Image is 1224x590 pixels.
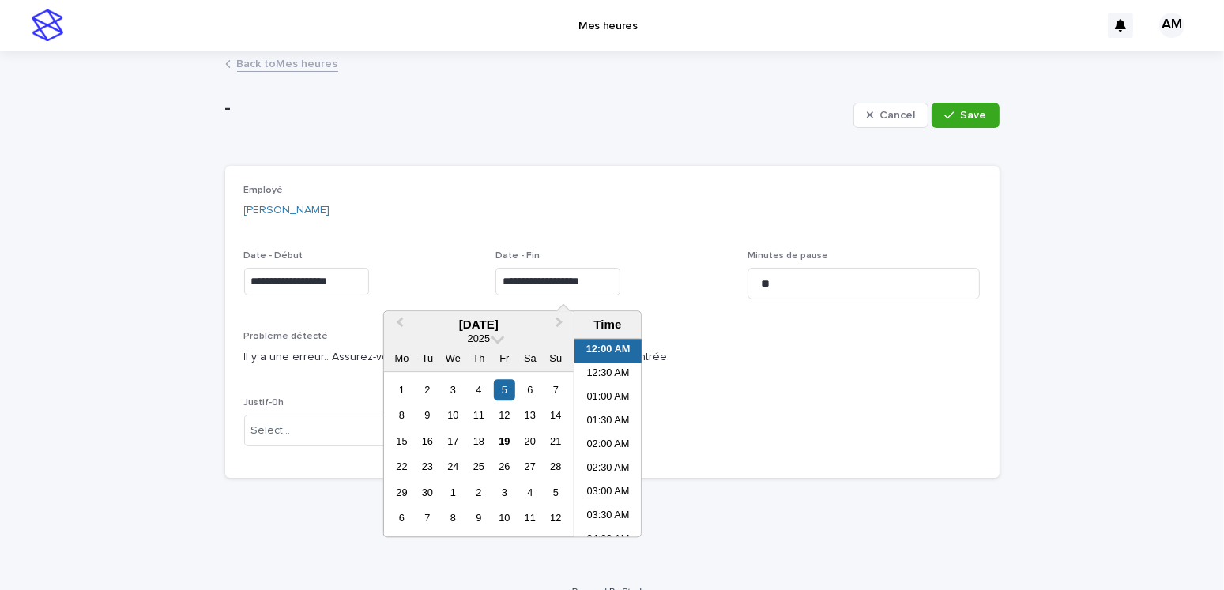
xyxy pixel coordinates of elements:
img: stacker-logo-s-only.png [32,9,63,41]
div: Choose Saturday, 4 October 2025 [519,482,540,503]
div: month 2025-09 [389,378,568,532]
div: Choose Wednesday, 8 October 2025 [443,508,464,529]
span: Cancel [879,110,915,121]
a: Back toMes heures [237,54,338,72]
button: Save [932,103,999,128]
div: Choose Thursday, 2 October 2025 [468,482,489,503]
div: Mo [391,348,412,369]
div: Select... [251,423,291,439]
div: Su [545,348,567,369]
div: Choose Wednesday, 24 September 2025 [443,457,464,478]
div: Choose Monday, 15 September 2025 [391,430,412,452]
div: Choose Tuesday, 16 September 2025 [416,430,438,452]
div: Choose Thursday, 4 September 2025 [468,379,489,400]
div: Choose Thursday, 18 September 2025 [468,430,489,452]
span: Date - Début [244,251,303,261]
li: 04:00 AM [574,529,642,553]
div: We [443,348,464,369]
span: 2025 [468,333,490,345]
button: Next Month [548,313,574,338]
div: Choose Friday, 26 September 2025 [494,457,515,478]
span: Date - Fin [495,251,540,261]
div: Choose Wednesday, 3 September 2025 [443,379,464,400]
span: Minutes de pause [748,251,828,261]
li: 03:30 AM [574,505,642,529]
div: Choose Saturday, 27 September 2025 [519,457,540,478]
li: 01:30 AM [574,411,642,434]
li: 01:00 AM [574,387,642,411]
div: Choose Saturday, 20 September 2025 [519,430,540,452]
span: Problème détecté [244,332,329,341]
a: [PERSON_NAME] [244,202,330,219]
div: AM [1159,13,1184,38]
div: Choose Friday, 3 October 2025 [494,482,515,503]
div: [DATE] [384,318,574,332]
span: Save [961,110,987,121]
div: Choose Wednesday, 17 September 2025 [443,430,464,452]
div: Choose Sunday, 12 October 2025 [545,508,567,529]
div: Choose Sunday, 14 September 2025 [545,405,567,427]
div: Choose Tuesday, 7 October 2025 [416,508,438,529]
div: Choose Thursday, 11 September 2025 [468,405,489,427]
div: Choose Sunday, 28 September 2025 [545,457,567,478]
div: Choose Saturday, 11 October 2025 [519,508,540,529]
div: Choose Monday, 1 September 2025 [391,379,412,400]
div: Choose Friday, 19 September 2025 [494,430,515,452]
div: Choose Sunday, 21 September 2025 [545,430,567,452]
p: Il y a une erreur.. Assurez-vous qu'il y ait une date de début et de fin à cette entrée. [244,349,981,366]
span: Employé [244,186,284,195]
div: Choose Tuesday, 2 September 2025 [416,379,438,400]
div: Choose Friday, 12 September 2025 [494,405,515,427]
div: Choose Monday, 8 September 2025 [391,405,412,427]
div: Choose Sunday, 5 October 2025 [545,482,567,503]
div: Choose Wednesday, 1 October 2025 [443,482,464,503]
button: Cancel [853,103,929,128]
div: Choose Monday, 22 September 2025 [391,457,412,478]
div: Tu [416,348,438,369]
li: 12:30 AM [574,363,642,387]
div: Choose Thursday, 25 September 2025 [468,457,489,478]
p: - [225,97,847,120]
div: Choose Tuesday, 23 September 2025 [416,457,438,478]
div: Choose Monday, 29 September 2025 [391,482,412,503]
div: Choose Thursday, 9 October 2025 [468,508,489,529]
div: Choose Saturday, 13 September 2025 [519,405,540,427]
span: Justif-0h [244,398,284,408]
div: Fr [494,348,515,369]
div: Sa [519,348,540,369]
div: Choose Tuesday, 9 September 2025 [416,405,438,427]
div: Choose Friday, 5 September 2025 [494,379,515,400]
div: Choose Friday, 10 October 2025 [494,508,515,529]
li: 12:00 AM [574,340,642,363]
li: 02:00 AM [574,434,642,458]
div: Choose Saturday, 6 September 2025 [519,379,540,400]
li: 03:00 AM [574,482,642,505]
div: Th [468,348,489,369]
div: Choose Tuesday, 30 September 2025 [416,482,438,503]
div: Choose Wednesday, 10 September 2025 [443,405,464,427]
li: 02:30 AM [574,458,642,482]
button: Previous Month [386,313,411,338]
div: Choose Sunday, 7 September 2025 [545,379,567,400]
div: Time [578,318,637,332]
div: Choose Monday, 6 October 2025 [391,508,412,529]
